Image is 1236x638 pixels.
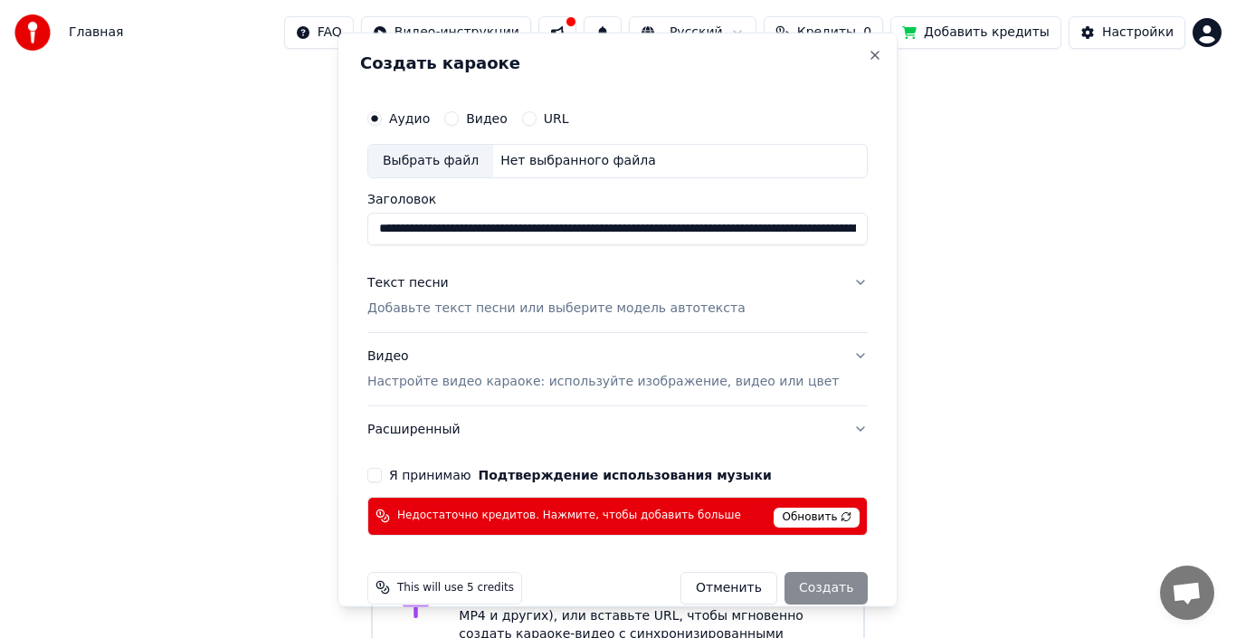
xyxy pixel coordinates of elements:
h2: Создать караоке [360,54,875,71]
span: Обновить [775,507,860,527]
button: Я принимаю [479,468,772,481]
button: Расширенный [367,405,868,452]
label: Аудио [389,111,430,124]
label: Заголовок [367,192,868,205]
div: Текст песни [367,273,449,291]
div: Выбрать файл [368,144,493,176]
div: Видео [367,347,839,390]
span: This will use 5 credits [397,580,514,595]
button: ВидеоНастройте видео караоке: используйте изображение, видео или цвет [367,332,868,405]
span: Недостаточно кредитов. Нажмите, чтобы добавить больше [397,509,741,523]
p: Настройте видео караоке: используйте изображение, видео или цвет [367,372,839,390]
label: Я принимаю [389,468,772,481]
button: Текст песниДобавьте текст песни или выберите модель автотекста [367,259,868,331]
div: Нет выбранного файла [493,151,663,169]
label: URL [544,111,569,124]
button: Отменить [680,571,777,604]
label: Видео [466,111,508,124]
p: Добавьте текст песни или выберите модель автотекста [367,299,746,317]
